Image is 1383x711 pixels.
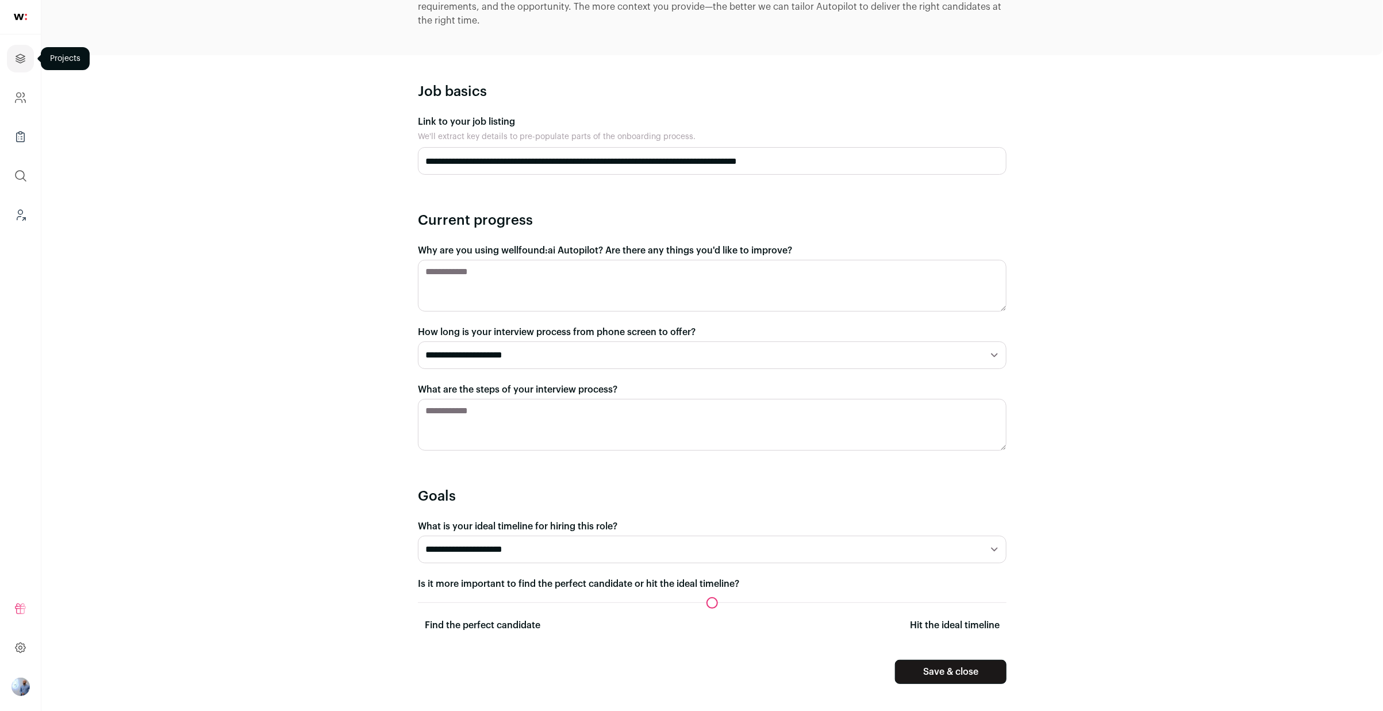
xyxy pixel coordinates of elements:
[895,660,1006,684] button: Save & close
[418,115,515,129] label: Link to your job listing
[425,618,540,632] p: Find the perfect candidate
[7,123,34,151] a: Company Lists
[14,14,27,20] img: wellfound-shorthand-0d5821cbd27db2630d0214b213865d53afaa358527fdda9d0ea32b1df1b89c2c.svg
[418,487,1006,506] h2: Goals
[418,83,1006,101] h2: Job basics
[418,577,1006,591] label: Is it more important to find the perfect candidate or hit the ideal timeline?
[418,383,1006,397] label: What are the steps of your interview process?
[418,520,1006,533] label: What is your ideal timeline for hiring this role?
[418,325,1006,339] label: How long is your interview process from phone screen to offer?
[418,212,1006,230] h2: Current progress
[7,45,34,72] a: Projects
[910,618,1000,632] p: Hit the ideal timeline
[11,678,30,696] img: 97332-medium_jpg
[418,131,1006,143] div: We'll extract key details to pre-populate parts of the onboarding process.
[418,244,1006,258] label: Why are you using wellfound:ai Autopilot? Are there any things you'd like to improve?
[41,47,90,70] div: Projects
[7,84,34,112] a: Company and ATS Settings
[7,201,34,229] a: Leads (Backoffice)
[11,678,30,696] button: Open dropdown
